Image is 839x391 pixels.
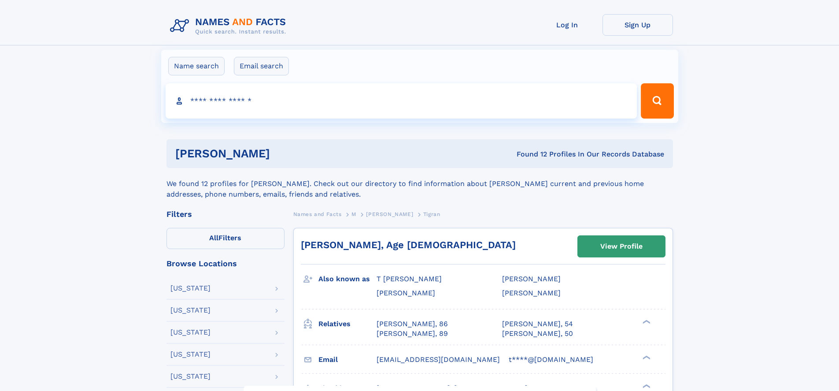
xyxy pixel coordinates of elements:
[166,14,293,38] img: Logo Names and Facts
[366,209,413,220] a: [PERSON_NAME]
[640,354,651,360] div: ❯
[170,373,211,380] div: [US_STATE]
[393,149,664,159] div: Found 12 Profiles In Our Records Database
[502,319,573,329] a: [PERSON_NAME], 54
[166,83,637,119] input: search input
[170,329,211,336] div: [US_STATE]
[640,383,651,389] div: ❯
[377,329,448,339] a: [PERSON_NAME], 89
[209,234,218,242] span: All
[175,148,393,159] h1: [PERSON_NAME]
[502,289,561,297] span: [PERSON_NAME]
[168,57,225,75] label: Name search
[318,317,377,331] h3: Relatives
[377,275,442,283] span: T [PERSON_NAME]
[377,355,500,364] span: [EMAIL_ADDRESS][DOMAIN_NAME]
[234,57,289,75] label: Email search
[366,211,413,217] span: [PERSON_NAME]
[377,319,448,329] a: [PERSON_NAME], 86
[532,14,602,36] a: Log In
[600,236,643,257] div: View Profile
[170,351,211,358] div: [US_STATE]
[578,236,665,257] a: View Profile
[293,209,342,220] a: Names and Facts
[318,272,377,287] h3: Also known as
[166,228,285,249] label: Filters
[502,275,561,283] span: [PERSON_NAME]
[377,289,435,297] span: [PERSON_NAME]
[351,209,356,220] a: M
[301,239,516,250] a: [PERSON_NAME], Age [DEMOGRAPHIC_DATA]
[641,83,673,119] button: Search Button
[166,260,285,268] div: Browse Locations
[170,285,211,292] div: [US_STATE]
[423,211,440,217] span: Tigran
[318,352,377,367] h3: Email
[166,168,673,200] div: We found 12 profiles for [PERSON_NAME]. Check out our directory to find information about [PERSON...
[166,210,285,218] div: Filters
[351,211,356,217] span: M
[602,14,673,36] a: Sign Up
[170,307,211,314] div: [US_STATE]
[640,319,651,324] div: ❯
[502,329,573,339] a: [PERSON_NAME], 50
